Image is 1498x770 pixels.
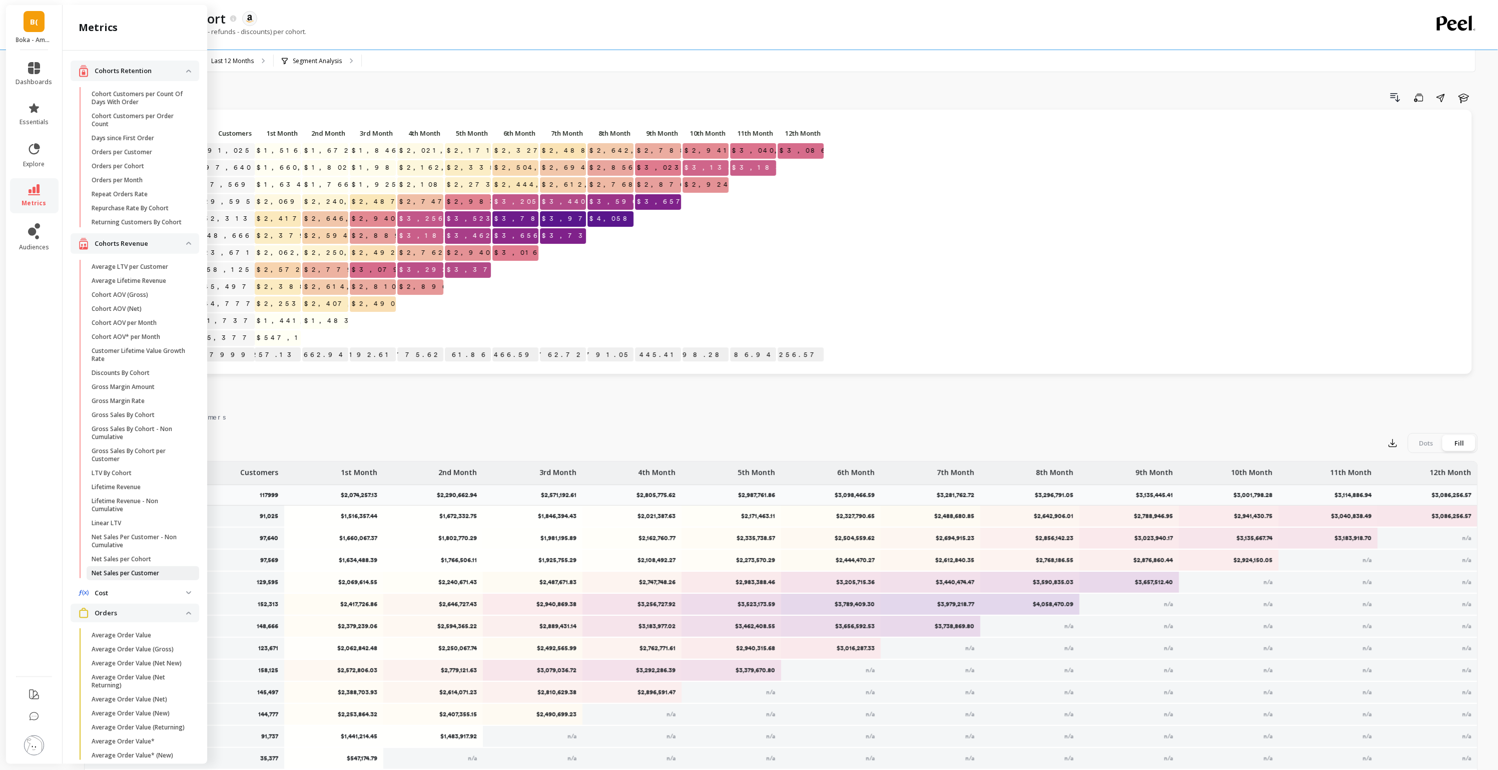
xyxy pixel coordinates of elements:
span: $1,802,770.29 [302,160,408,175]
span: 11th Month [732,129,773,137]
span: $4,058,470.09 [588,211,687,226]
span: $2,162,760.77 [397,160,501,175]
p: $2,417,726.86 [291,600,378,608]
span: $3,656,592.53 [492,228,597,243]
span: $1,516,357.44 [255,143,356,158]
div: Toggle SortBy [777,126,825,142]
span: $547,174.79 [255,330,348,345]
span: $3,256,727.92 [397,211,505,226]
p: Orders per Customer [92,148,152,156]
p: $3,789,409.30 [788,600,875,608]
span: $2,240,671.43 [302,194,402,209]
span: $3,183,918.70 [730,160,846,175]
span: 4th Month [399,129,440,137]
p: $1,981,195.89 [489,534,577,542]
p: $3,256,727.92 [589,600,676,608]
span: n/a [1264,601,1273,608]
span: $2,788,946.95 [635,143,747,158]
span: n/a [1264,579,1273,586]
p: 2nd Month [302,126,348,140]
p: $4,058,470.09 [987,600,1074,608]
p: $2,983,388.46 [688,578,775,586]
p: $3,086,256.57 [1432,491,1477,499]
a: 91,737 [195,313,257,328]
img: navigation item icon [79,237,89,250]
p: Discounts By Cohort [92,369,150,377]
p: $2,444,470.27 [788,556,875,564]
span: $3,738,869.80 [540,228,659,243]
p: 4th Month [638,462,676,478]
p: Lifetime Revenue [92,483,141,491]
span: $3,292,286.39 [397,262,510,277]
p: $1,634,488.39 [291,556,378,564]
span: $2,388,703.93 [255,279,373,294]
p: Orders per Month [92,176,143,184]
div: Toggle SortBy [254,126,302,142]
p: $2,571,192.61 [350,347,396,362]
p: 117999 [260,491,284,499]
span: 7th Month [542,129,583,137]
p: $3,281,762.72 [937,491,980,499]
p: $3,114,886.94 [730,347,776,362]
span: n/a [1462,601,1471,608]
span: $2,021,387.63 [397,143,505,158]
span: $3,590,835.03 [588,194,697,209]
p: $2,571,192.61 [541,491,583,499]
div: Toggle SortBy [302,126,349,142]
span: $2,062,842.48 [255,245,353,260]
span: $3,789,409.30 [492,211,606,226]
p: Average Order Value (Net New) [92,659,182,667]
p: $2,788,946.95 [1086,512,1173,520]
p: Gross Margin Amount [92,383,155,391]
span: $1,634,488.39 [255,177,368,192]
p: Gross Sales By Cohort per Customer [92,447,187,463]
p: $1,672,332.75 [390,512,477,520]
div: Toggle SortBy [540,126,587,142]
span: $2,940,315.68 [445,245,549,260]
p: $3,183,918.70 [1285,534,1372,542]
p: Net Sales per Cohort [92,555,151,563]
p: $2,642,906.01 [987,512,1074,520]
span: $2,594,365.22 [302,228,402,243]
span: metrics [22,199,47,207]
p: Average Order Value (Returning) [92,723,185,731]
p: 9th Month [635,126,681,140]
img: profile picture [24,735,44,755]
p: Average LTV per Customer [92,263,168,271]
span: $2,253,864.32 [255,296,359,311]
span: $2,876,860.44 [635,177,738,192]
p: $2,924,150.05 [1186,556,1273,564]
img: down caret icon [186,242,191,245]
span: 8th Month [590,129,631,137]
span: $1,981,195.89 [350,160,464,175]
p: $2,612,840.35 [887,556,974,564]
h2: metrics [79,21,118,35]
p: $3,657,512.40 [1086,578,1173,586]
p: Average Order Value (New) [92,709,170,717]
p: Repeat Orders Rate [92,190,148,198]
p: $2,646,727.43 [390,600,477,608]
a: 97,640 [203,160,255,175]
img: navigation item icon [79,65,89,77]
p: Average Order Value (Net Returning) [92,673,187,689]
p: 11th Month [1330,462,1372,478]
p: 8th Month [588,126,634,140]
span: $1,925,755.29 [350,177,455,192]
p: $3,040,838.49 [1285,512,1372,520]
p: 129,595 [257,578,278,586]
span: $3,440,474.47 [540,194,642,209]
p: 10th Month [683,126,729,140]
span: $3,523,173.59 [445,211,558,226]
a: 129,595 [195,194,256,209]
span: $2,407,355.15 [302,296,401,311]
p: Segment Analysis [293,57,342,65]
p: $1,802,770.29 [390,534,477,542]
span: $3,183,977.02 [397,228,512,243]
p: $2,335,738.57 [688,534,775,542]
p: Customers [195,126,255,140]
span: $1,766,506.11 [302,177,399,192]
p: $3,296,791.05 [1035,491,1080,499]
span: $3,205,715.36 [492,194,596,209]
span: $2,488,680.85 [540,143,647,158]
p: $2,856,142.23 [987,534,1074,542]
